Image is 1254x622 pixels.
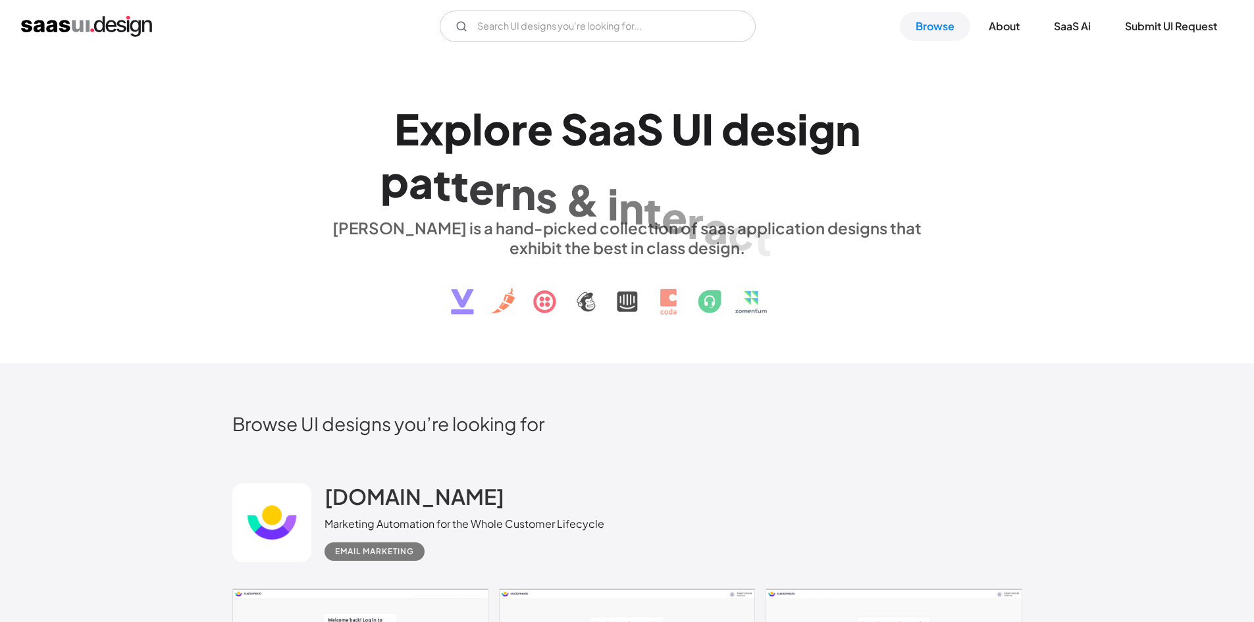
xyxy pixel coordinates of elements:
[451,160,469,211] div: t
[561,103,588,154] div: S
[527,103,553,154] div: e
[335,544,414,559] div: Email Marketing
[21,16,152,37] a: home
[662,192,687,242] div: e
[511,103,527,154] div: r
[428,257,827,326] img: text, icon, saas logo
[608,178,619,229] div: i
[687,197,704,247] div: r
[973,12,1035,41] a: About
[494,165,511,215] div: r
[637,103,664,154] div: S
[704,202,728,253] div: a
[440,11,756,42] input: Search UI designs you're looking for...
[440,11,756,42] form: Email Form
[644,187,662,238] div: t
[419,103,444,154] div: x
[565,174,600,225] div: &
[775,103,797,154] div: s
[797,103,808,154] div: i
[619,182,644,233] div: n
[394,103,419,154] div: E
[325,218,930,257] div: [PERSON_NAME] is a hand-picked collection of saas application designs that exhibit the best in cl...
[536,170,558,221] div: s
[483,103,511,154] div: o
[1038,12,1107,41] a: SaaS Ai
[808,103,835,154] div: g
[469,162,494,213] div: e
[325,103,930,205] h1: Explore SaaS UI design patterns & interactions.
[325,483,504,509] h2: [DOMAIN_NAME]
[835,104,860,155] div: n
[472,103,483,154] div: l
[444,103,472,154] div: p
[380,155,409,206] div: p
[232,412,1022,435] h2: Browse UI designs you’re looking for
[588,103,612,154] div: a
[433,158,451,209] div: t
[325,483,504,516] a: [DOMAIN_NAME]
[750,103,775,154] div: e
[671,103,702,154] div: U
[409,157,433,207] div: a
[511,168,536,219] div: n
[728,208,754,259] div: c
[1109,12,1233,41] a: Submit UI Request
[754,214,771,265] div: t
[702,103,714,154] div: I
[900,12,970,41] a: Browse
[612,103,637,154] div: a
[325,516,604,532] div: Marketing Automation for the Whole Customer Lifecycle
[721,103,750,154] div: d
